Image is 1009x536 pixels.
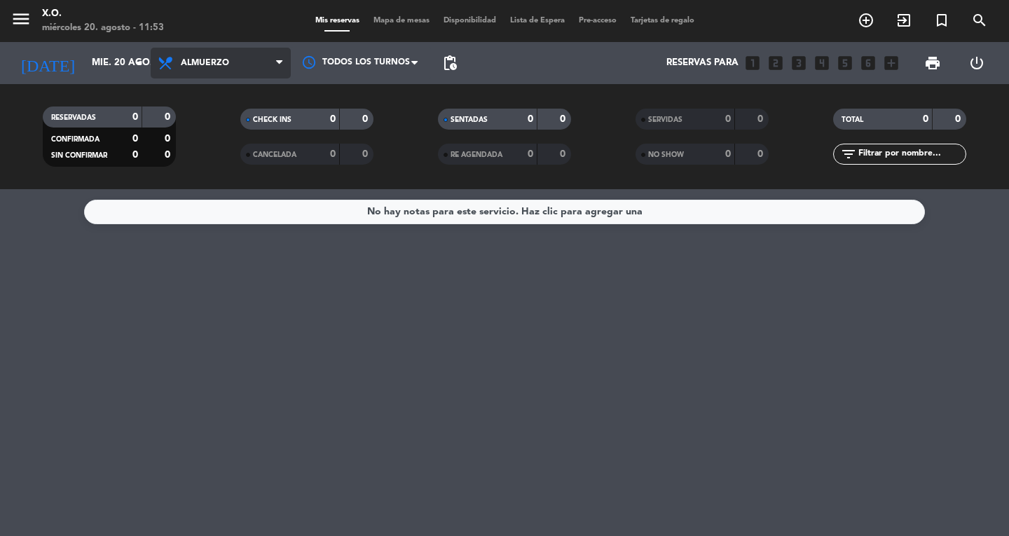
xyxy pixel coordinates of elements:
[51,136,99,143] span: CONFIRMADA
[367,204,643,220] div: No hay notas para este servicio. Haz clic para agregar una
[130,55,147,71] i: arrow_drop_down
[836,54,854,72] i: looks_5
[528,149,533,159] strong: 0
[954,42,998,84] div: LOG OUT
[859,54,877,72] i: looks_6
[165,134,173,144] strong: 0
[895,12,912,29] i: exit_to_app
[503,17,572,25] span: Lista de Espera
[132,112,138,122] strong: 0
[840,146,857,163] i: filter_list
[813,54,831,72] i: looks_4
[51,114,96,121] span: RESERVADAS
[648,151,684,158] span: NO SHOW
[437,17,503,25] span: Disponibilidad
[924,55,941,71] span: print
[441,55,458,71] span: pending_actions
[858,12,874,29] i: add_circle_outline
[132,150,138,160] strong: 0
[725,114,731,124] strong: 0
[528,114,533,124] strong: 0
[971,12,988,29] i: search
[743,54,762,72] i: looks_one
[648,116,682,123] span: SERVIDAS
[666,57,739,69] span: Reservas para
[560,149,568,159] strong: 0
[725,149,731,159] strong: 0
[366,17,437,25] span: Mapa de mesas
[757,149,766,159] strong: 0
[933,12,950,29] i: turned_in_not
[624,17,701,25] span: Tarjetas de regalo
[42,7,164,21] div: X.O.
[11,48,85,78] i: [DATE]
[308,17,366,25] span: Mis reservas
[132,134,138,144] strong: 0
[955,114,963,124] strong: 0
[362,149,371,159] strong: 0
[165,112,173,122] strong: 0
[767,54,785,72] i: looks_two
[923,114,928,124] strong: 0
[572,17,624,25] span: Pre-acceso
[882,54,900,72] i: add_box
[165,150,173,160] strong: 0
[330,114,336,124] strong: 0
[362,114,371,124] strong: 0
[51,152,107,159] span: SIN CONFIRMAR
[857,146,966,162] input: Filtrar por nombre...
[253,116,291,123] span: CHECK INS
[757,114,766,124] strong: 0
[11,8,32,29] i: menu
[560,114,568,124] strong: 0
[42,21,164,35] div: miércoles 20. agosto - 11:53
[253,151,296,158] span: CANCELADA
[181,58,229,68] span: Almuerzo
[790,54,808,72] i: looks_3
[842,116,863,123] span: TOTAL
[11,8,32,34] button: menu
[451,116,488,123] span: SENTADAS
[968,55,985,71] i: power_settings_new
[330,149,336,159] strong: 0
[451,151,502,158] span: RE AGENDADA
